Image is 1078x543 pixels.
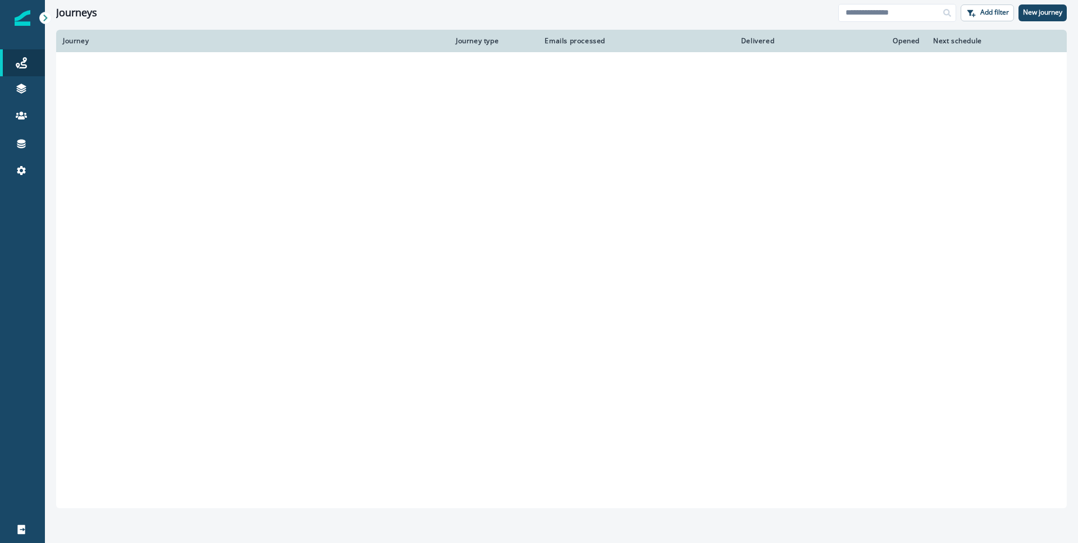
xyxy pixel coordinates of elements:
[456,36,527,45] div: Journey type
[540,36,605,45] div: Emails processed
[961,4,1014,21] button: Add filter
[56,7,97,19] h1: Journeys
[63,36,442,45] div: Journey
[1018,4,1067,21] button: New journey
[1023,8,1062,16] p: New journey
[788,36,920,45] div: Opened
[980,8,1009,16] p: Add filter
[619,36,774,45] div: Delivered
[933,36,1032,45] div: Next schedule
[15,10,30,26] img: Inflection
